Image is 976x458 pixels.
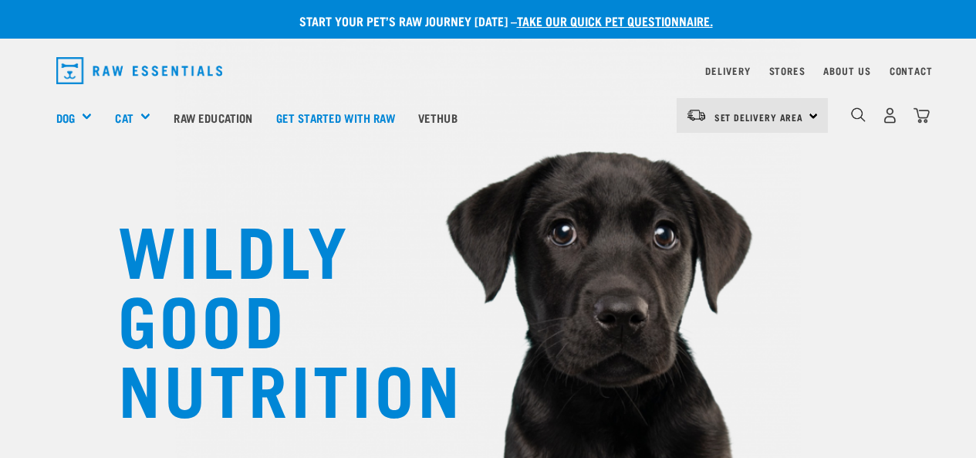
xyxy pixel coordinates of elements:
a: Get started with Raw [265,87,407,148]
a: Cat [115,109,133,127]
a: Raw Education [162,87,264,148]
a: Contact [890,68,933,73]
nav: dropdown navigation [44,51,933,90]
h1: WILDLY GOOD NUTRITION [118,212,427,421]
img: home-icon-1@2x.png [851,107,866,122]
img: user.png [882,107,898,124]
a: Dog [56,109,75,127]
img: van-moving.png [686,108,707,122]
a: Vethub [407,87,469,148]
a: Delivery [705,68,750,73]
img: home-icon@2x.png [914,107,930,124]
img: Raw Essentials Logo [56,57,223,84]
a: Stores [769,68,805,73]
a: About Us [823,68,870,73]
span: Set Delivery Area [714,114,804,120]
a: take our quick pet questionnaire. [517,17,713,24]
